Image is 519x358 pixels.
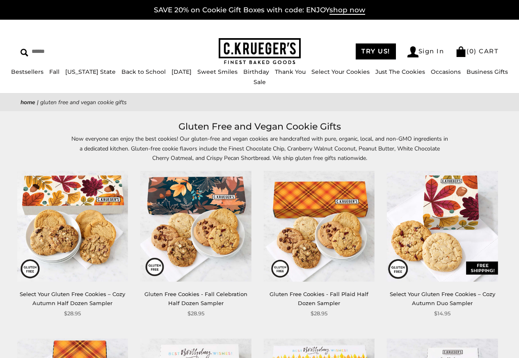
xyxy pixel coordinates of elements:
[469,47,474,55] span: 0
[407,46,418,57] img: Account
[20,291,125,306] a: Select Your Gluten Free Cookies – Cozy Autumn Half Dozen Sampler
[40,98,127,106] span: Gluten Free and Vegan Cookie Gifts
[187,309,204,318] span: $28.95
[49,68,59,75] a: Fall
[121,68,166,75] a: Back to School
[64,309,81,318] span: $28.95
[387,171,498,282] img: Select Your Gluten Free Cookies – Cozy Autumn Duo Sampler
[264,171,375,282] img: Gluten Free Cookies - Fall Plaid Half Dozen Sampler
[455,47,498,55] a: (0) CART
[154,6,365,15] a: SAVE 20% on Cookie Gift Boxes with code: ENJOYshop now
[434,309,450,318] span: $14.95
[197,68,238,75] a: Sweet Smiles
[311,68,370,75] a: Select Your Cookies
[455,46,466,57] img: Bag
[21,45,130,58] input: Search
[71,134,448,162] p: Now everyone can enjoy the best cookies! Our gluten-free and vegan cookies are handcrafted with p...
[329,6,365,15] span: shop now
[17,171,128,282] img: Select Your Gluten Free Cookies – Cozy Autumn Half Dozen Sampler
[390,291,495,306] a: Select Your Gluten Free Cookies – Cozy Autumn Duo Sampler
[275,68,306,75] a: Thank You
[144,291,247,306] a: Gluten Free Cookies - Fall Celebration Half Dozen Sampler
[21,49,28,57] img: Search
[375,68,425,75] a: Just The Cookies
[37,98,39,106] span: |
[21,98,35,106] a: Home
[356,43,396,59] a: TRY US!
[21,98,498,107] nav: breadcrumbs
[466,68,508,75] a: Business Gifts
[270,291,368,306] a: Gluten Free Cookies - Fall Plaid Half Dozen Sampler
[311,309,327,318] span: $28.95
[254,78,266,86] a: Sale
[65,68,116,75] a: [US_STATE] State
[407,46,444,57] a: Sign In
[171,68,192,75] a: [DATE]
[33,119,486,134] h1: Gluten Free and Vegan Cookie Gifts
[140,171,251,282] img: Gluten Free Cookies - Fall Celebration Half Dozen Sampler
[431,68,461,75] a: Occasions
[243,68,269,75] a: Birthday
[219,38,301,65] img: C.KRUEGER'S
[11,68,43,75] a: Bestsellers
